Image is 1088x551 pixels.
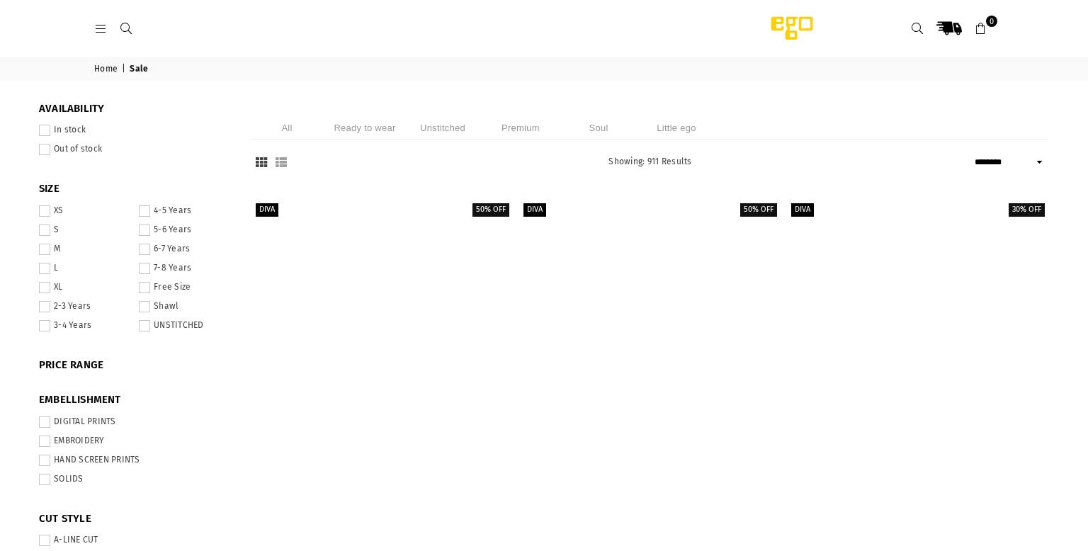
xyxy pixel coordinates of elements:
label: 3-4 Years [39,320,130,331]
label: 50% off [472,203,509,217]
label: Shawl [139,301,230,312]
li: All [251,116,322,140]
label: SOLIDS [39,474,230,485]
label: 5-6 Years [139,225,230,236]
label: XL [39,282,130,293]
label: XS [39,205,130,217]
a: 0 [968,16,994,41]
label: A-LINE CUT [39,535,230,546]
label: Free Size [139,282,230,293]
label: L [39,263,130,274]
span: | [122,64,127,75]
label: In stock [39,125,230,136]
label: 30% off [1009,203,1045,217]
label: 4-5 Years [139,205,230,217]
label: DIGITAL PRINTS [39,416,230,428]
label: Diva [523,203,546,217]
li: Soul [563,116,634,140]
span: 0 [986,16,997,27]
a: Home [94,64,120,75]
li: Little ego [641,116,712,140]
label: S [39,225,130,236]
span: SIZE [39,182,230,196]
label: Diva [256,203,278,217]
li: Premium [485,116,556,140]
label: M [39,244,130,255]
span: Showing: 911 Results [608,157,691,166]
label: 7-8 Years [139,263,230,274]
label: EMBROIDERY [39,436,230,447]
span: Availability [39,102,230,116]
li: Ready to wear [329,116,400,140]
label: 6-7 Years [139,244,230,255]
a: Menu [88,23,113,33]
button: Grid View [251,156,271,169]
label: UNSTITCHED [139,320,230,331]
label: 2-3 Years [39,301,130,312]
button: List View [271,156,291,169]
label: HAND SCREEN PRINTS [39,455,230,466]
span: EMBELLISHMENT [39,393,230,407]
label: Out of stock [39,144,230,155]
span: Sale [130,64,150,75]
label: 50% off [740,203,777,217]
span: PRICE RANGE [39,358,230,373]
nav: breadcrumbs [84,57,1004,81]
span: CUT STYLE [39,512,230,526]
img: Ego [732,14,852,42]
a: Search [905,16,930,41]
a: Search [113,23,139,33]
li: Unstitched [407,116,478,140]
label: Diva [791,203,814,217]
